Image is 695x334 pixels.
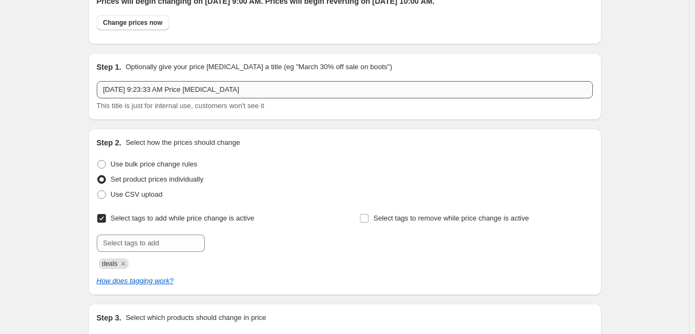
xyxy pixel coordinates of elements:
h2: Step 1. [97,62,122,72]
span: Change prices now [103,18,163,27]
a: How does tagging work? [97,277,173,285]
button: Remove deals [118,259,128,269]
p: Select how the prices should change [125,137,240,148]
h2: Step 3. [97,312,122,323]
span: Select tags to add while price change is active [111,214,255,222]
input: Select tags to add [97,235,205,252]
button: Change prices now [97,15,169,30]
span: Use CSV upload [111,190,163,198]
h2: Step 2. [97,137,122,148]
input: 30% off holiday sale [97,81,593,98]
span: deals [102,260,118,268]
span: Set product prices individually [111,175,204,183]
span: This title is just for internal use, customers won't see it [97,102,264,110]
span: Select tags to remove while price change is active [373,214,529,222]
span: Use bulk price change rules [111,160,197,168]
p: Optionally give your price [MEDICAL_DATA] a title (eg "March 30% off sale on boots") [125,62,392,72]
p: Select which products should change in price [125,312,266,323]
